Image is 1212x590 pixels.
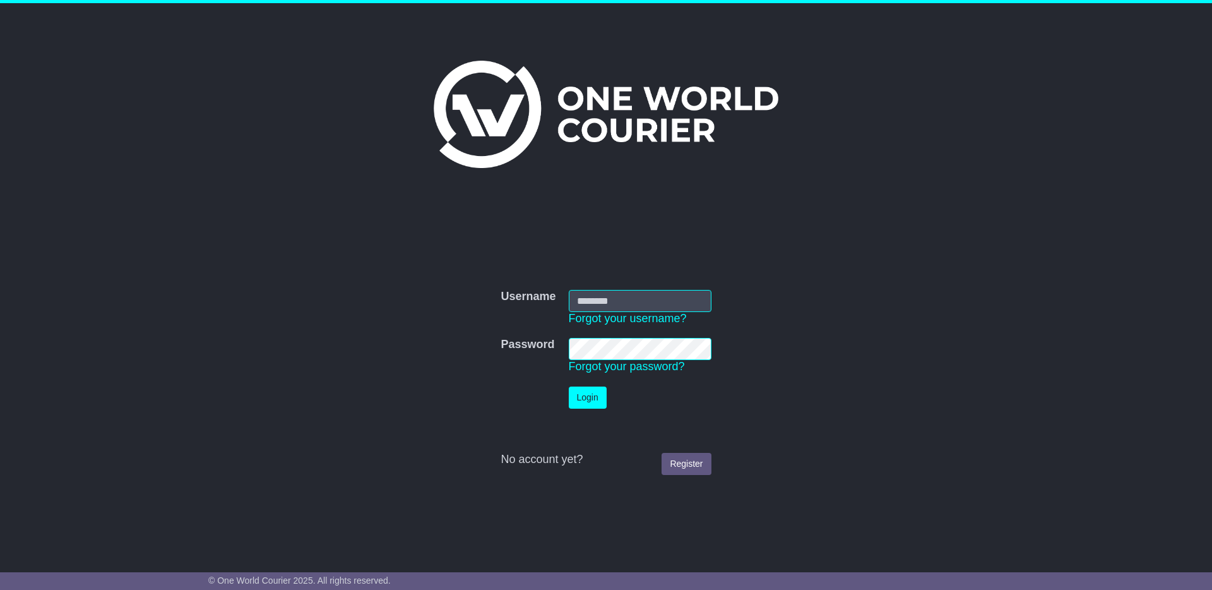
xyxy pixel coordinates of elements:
a: Forgot your password? [569,360,685,373]
a: Register [662,453,711,475]
label: Username [501,290,555,304]
span: © One World Courier 2025. All rights reserved. [208,575,391,586]
img: One World [434,61,778,168]
a: Forgot your username? [569,312,687,325]
label: Password [501,338,554,352]
div: No account yet? [501,453,711,467]
button: Login [569,387,607,409]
